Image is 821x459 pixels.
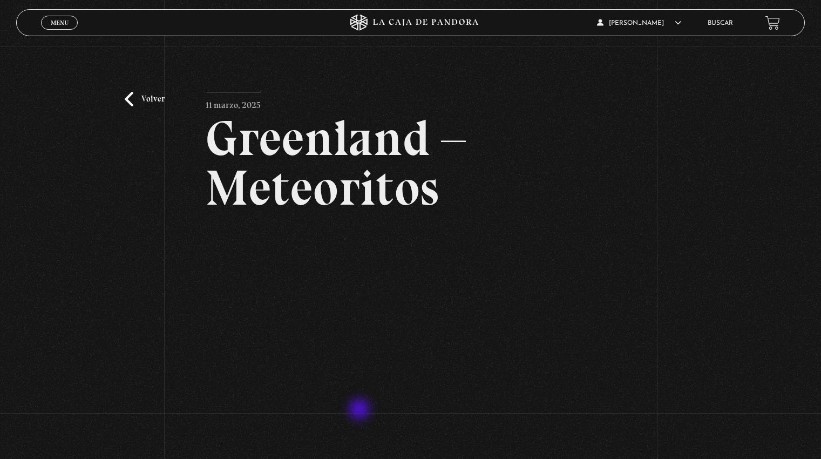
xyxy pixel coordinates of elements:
h2: Greenland – Meteoritos [206,113,615,213]
span: Cerrar [47,29,72,36]
p: 11 marzo, 2025 [206,92,261,113]
a: Volver [125,92,165,106]
a: View your shopping cart [765,16,780,30]
span: Menu [51,19,69,26]
span: [PERSON_NAME] [597,20,681,26]
a: Buscar [708,20,733,26]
